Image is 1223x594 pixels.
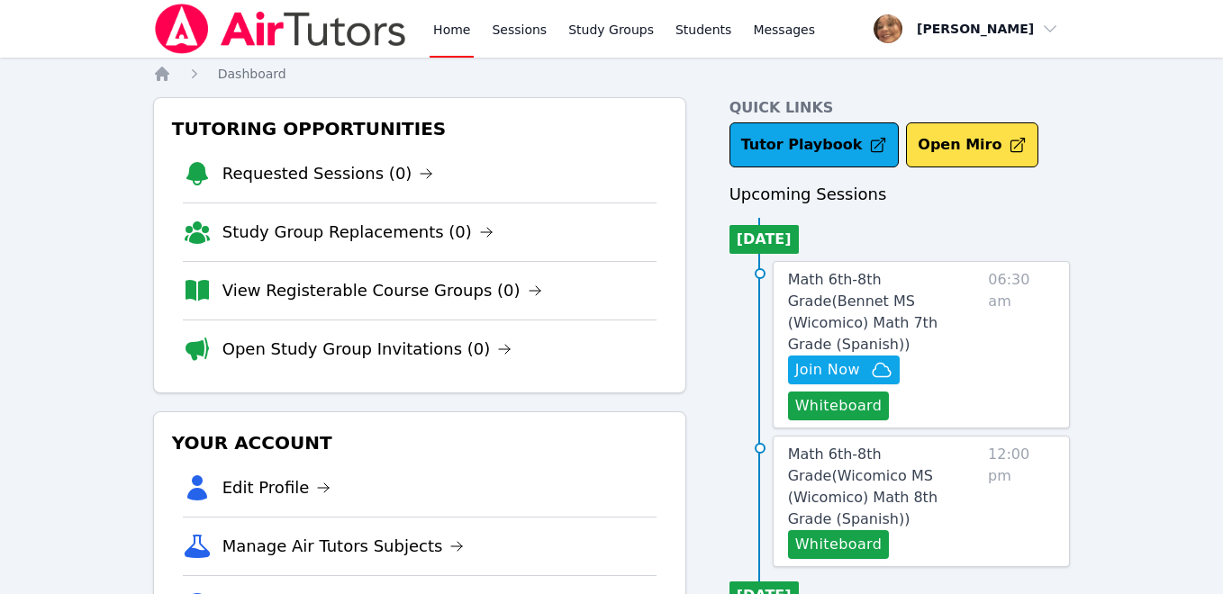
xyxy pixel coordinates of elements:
[222,337,512,362] a: Open Study Group Invitations (0)
[988,269,1055,420] span: 06:30 am
[788,269,982,355] a: Math 6th-8th Grade(Bennet MS (Wicomico) Math 7th Grade (Spanish))
[729,182,1071,207] h3: Upcoming Sessions
[168,427,671,459] h3: Your Account
[795,359,860,381] span: Join Now
[788,530,890,559] button: Whiteboard
[222,534,465,559] a: Manage Air Tutors Subjects
[222,475,331,500] a: Edit Profile
[788,444,981,530] a: Math 6th-8th Grade(Wicomico MS (Wicomico) Math 8th Grade (Spanish))
[906,122,1038,167] button: Open Miro
[788,271,938,353] span: Math 6th-8th Grade ( Bennet MS (Wicomico) Math 7th Grade (Spanish) )
[729,122,900,167] a: Tutor Playbook
[168,112,671,145] h3: Tutoring Opportunities
[222,220,494,245] a: Study Group Replacements (0)
[153,65,1071,83] nav: Breadcrumb
[788,391,890,420] button: Whiteboard
[753,21,815,39] span: Messages
[218,67,286,81] span: Dashboard
[218,65,286,83] a: Dashboard
[729,225,799,254] li: [DATE]
[788,355,900,384] button: Join Now
[222,278,542,303] a: View Registerable Course Groups (0)
[222,161,434,186] a: Requested Sessions (0)
[729,97,1071,119] h4: Quick Links
[988,444,1055,559] span: 12:00 pm
[153,4,408,54] img: Air Tutors
[788,445,938,527] span: Math 6th-8th Grade ( Wicomico MS (Wicomico) Math 8th Grade (Spanish) )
